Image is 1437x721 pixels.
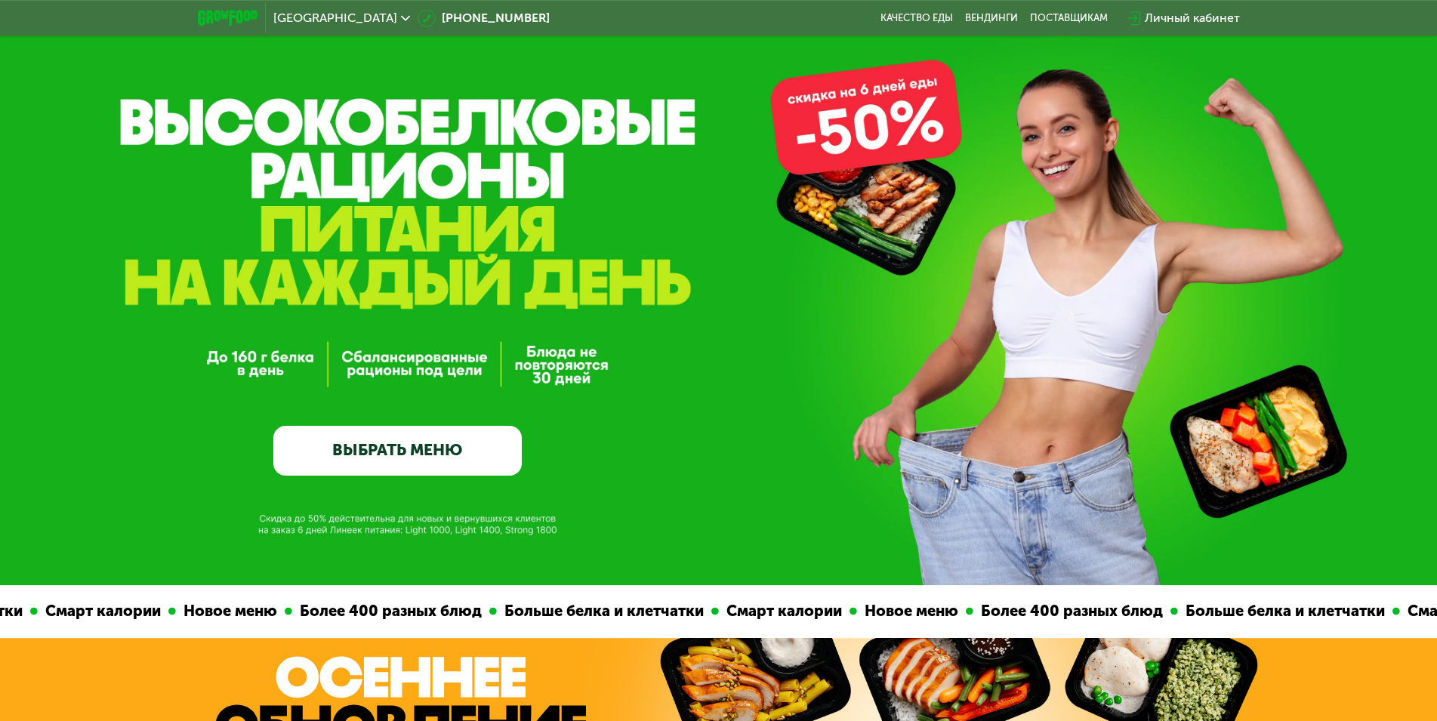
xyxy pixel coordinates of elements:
[959,599,1156,623] div: Более 400 разных блюд
[273,426,522,476] a: ВЫБРАТЬ МЕНЮ
[162,599,270,623] div: Новое меню
[278,599,475,623] div: Более 400 разных блюд
[880,12,953,24] a: Качество еды
[1164,599,1378,623] div: Больше белка и клетчатки
[273,12,397,24] span: [GEOGRAPHIC_DATA]
[483,599,697,623] div: Больше белка и клетчатки
[843,599,951,623] div: Новое меню
[418,9,550,27] a: [PHONE_NUMBER]
[1145,9,1240,27] div: Личный кабинет
[705,599,835,623] div: Смарт калории
[1030,12,1108,24] div: поставщикам
[23,599,154,623] div: Смарт калории
[965,12,1018,24] a: Вендинги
